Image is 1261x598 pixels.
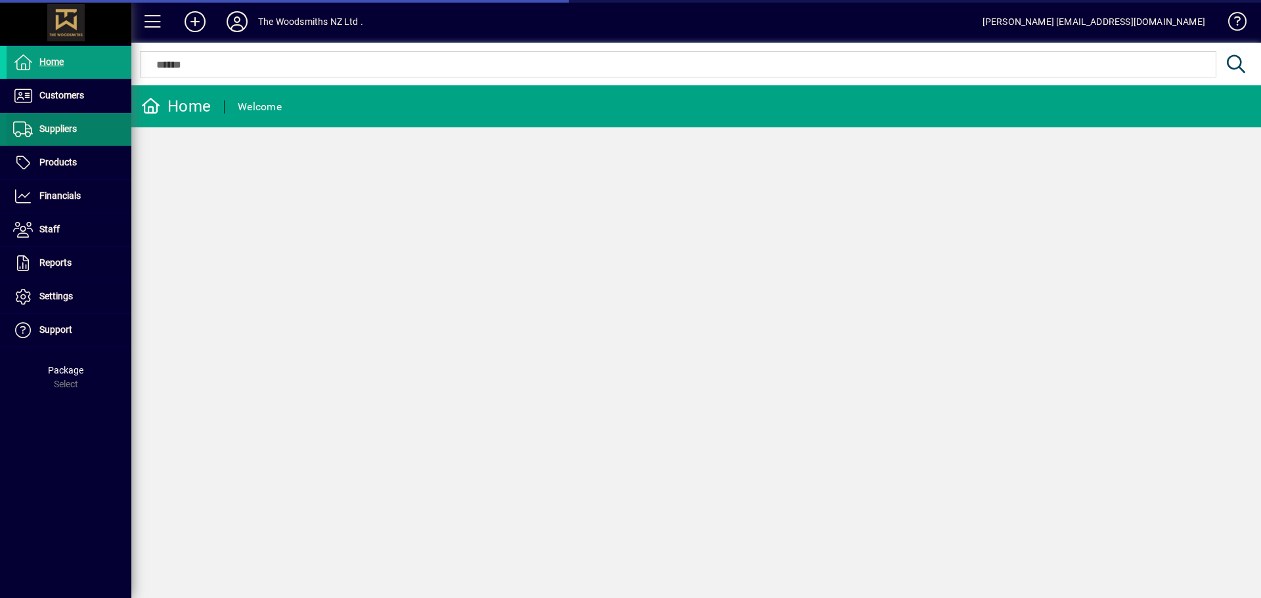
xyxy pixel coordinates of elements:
div: The Woodsmiths NZ Ltd . [258,11,363,32]
button: Profile [216,10,258,33]
a: Reports [7,247,131,280]
a: Staff [7,213,131,246]
span: Staff [39,224,60,234]
span: Reports [39,257,72,268]
div: Welcome [238,96,282,117]
a: Suppliers [7,113,131,146]
span: Home [39,56,64,67]
a: Financials [7,180,131,213]
div: [PERSON_NAME] [EMAIL_ADDRESS][DOMAIN_NAME] [983,11,1205,32]
div: Home [141,96,211,117]
span: Package [48,365,83,375]
button: Add [174,10,216,33]
span: Support [39,324,72,335]
a: Products [7,146,131,179]
a: Knowledge Base [1218,3,1245,45]
span: Customers [39,90,84,100]
a: Customers [7,79,131,112]
span: Financials [39,190,81,201]
span: Settings [39,291,73,301]
span: Suppliers [39,123,77,134]
a: Support [7,314,131,347]
span: Products [39,157,77,167]
a: Settings [7,280,131,313]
